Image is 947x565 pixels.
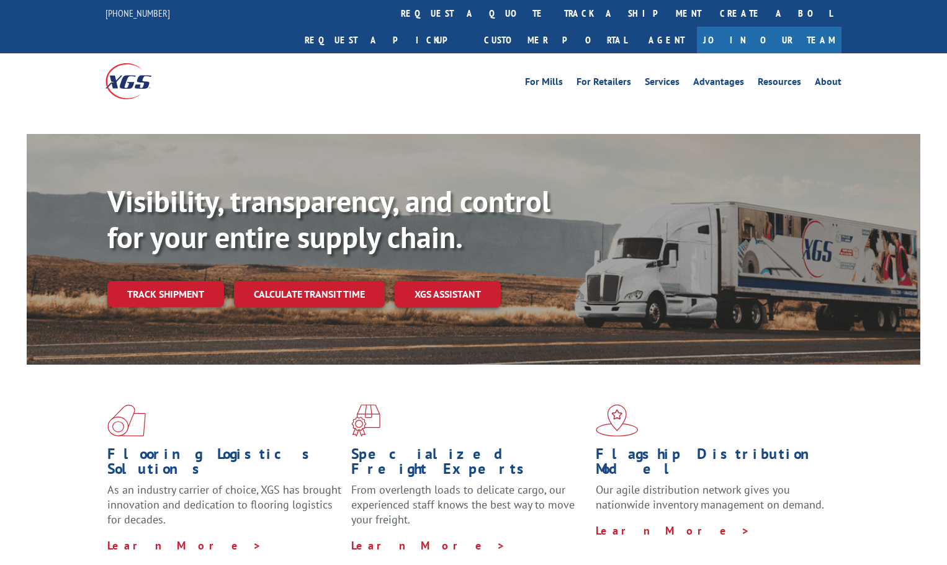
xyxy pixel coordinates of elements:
img: xgs-icon-flagship-distribution-model-red [596,404,639,437]
a: For Retailers [577,77,631,91]
span: Our agile distribution network gives you nationwide inventory management on demand. [596,483,824,512]
h1: Specialized Freight Experts [351,447,586,483]
img: xgs-icon-total-supply-chain-intelligence-red [107,404,146,437]
a: Join Our Team [697,27,842,53]
a: [PHONE_NUMBER] [105,7,170,19]
a: Track shipment [107,281,224,307]
a: Calculate transit time [234,281,385,308]
a: Request a pickup [295,27,475,53]
a: Customer Portal [475,27,636,53]
a: Learn More > [596,523,750,538]
h1: Flagship Distribution Model [596,447,830,483]
a: Agent [636,27,697,53]
span: As an industry carrier of choice, XGS has brought innovation and dedication to flooring logistics... [107,483,341,527]
p: From overlength loads to delicate cargo, our experienced staff knows the best way to move your fr... [351,483,586,538]
b: Visibility, transparency, and control for your entire supply chain. [107,182,550,256]
a: About [815,77,842,91]
a: Resources [758,77,801,91]
a: Learn More > [351,538,506,553]
img: xgs-icon-focused-on-flooring-red [351,404,380,437]
a: Services [645,77,680,91]
a: Advantages [693,77,744,91]
h1: Flooring Logistics Solutions [107,447,342,483]
a: XGS ASSISTANT [395,281,501,308]
a: For Mills [525,77,563,91]
a: Learn More > [107,538,262,553]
